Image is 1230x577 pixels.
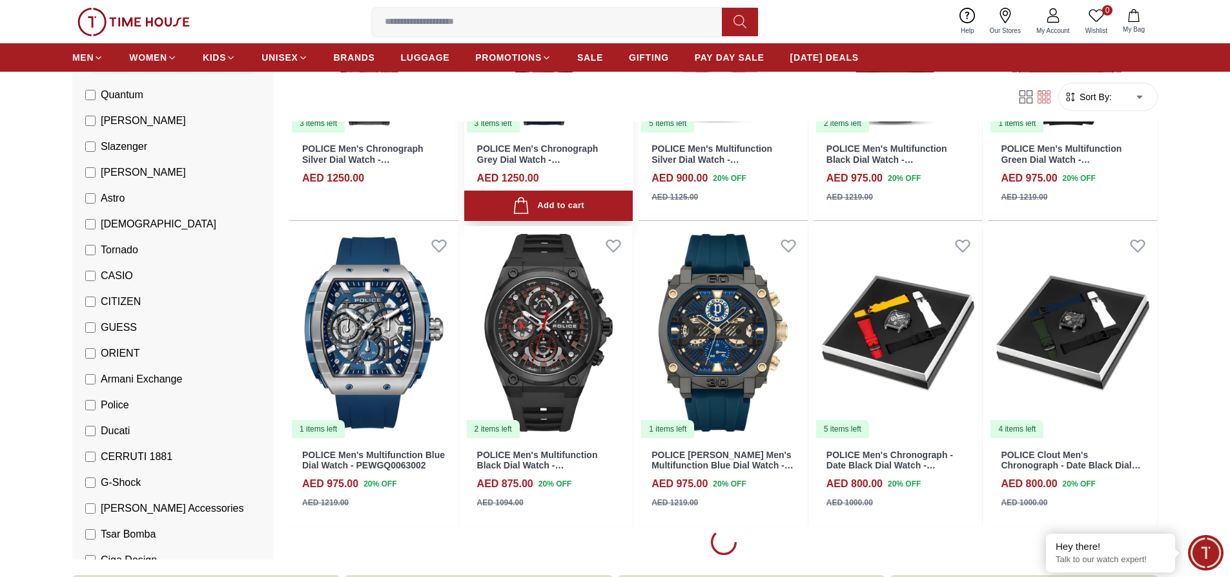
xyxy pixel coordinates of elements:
[203,51,226,64] span: KIDS
[988,226,1157,439] a: POLICE Clout Men's Chronograph - Date Black Dial Watch - PEWGO0052401-SET4 items left
[101,242,138,258] span: Tornado
[1056,554,1165,565] p: Talk to our watch expert!
[1001,143,1122,176] a: POLICE Men's Multifunction Green Dial Watch - PEWGQ0063003
[85,452,96,462] input: CERRUTI 1881
[85,245,96,255] input: Tornado
[302,143,424,176] a: POLICE Men's Chronograph Silver Dial Watch - PEWGR0074302
[401,51,450,64] span: LUGGAGE
[364,478,396,490] span: 20 % OFF
[826,143,947,176] a: POLICE Men's Multifunction Black Dial Watch - PEWGQ0071901
[101,87,143,103] span: Quantum
[101,475,141,490] span: G-Shock
[85,426,96,436] input: Ducati
[651,171,708,186] h4: AED 900.00
[467,114,520,132] div: 3 items left
[985,26,1026,36] span: Our Stores
[826,171,883,186] h4: AED 975.00
[816,420,869,438] div: 5 items left
[477,171,539,186] h4: AED 1250.00
[85,348,96,359] input: ORIENT
[982,5,1029,38] a: Our Stores
[101,423,130,439] span: Ducati
[826,191,873,203] div: AED 1219.00
[651,450,794,482] a: POLICE [PERSON_NAME] Men's Multifunction Blue Dial Watch - PEWGQ0040001
[101,139,147,154] span: Slazenger
[651,497,698,509] div: AED 1219.00
[629,51,669,64] span: GIFTING
[72,51,94,64] span: MEN
[101,501,243,516] span: [PERSON_NAME] Accessories
[629,46,669,69] a: GIFTING
[85,116,96,126] input: [PERSON_NAME]
[538,478,571,490] span: 20 % OFF
[85,90,96,100] input: Quantum
[101,320,137,335] span: GUESS
[85,193,96,204] input: Astro
[85,503,96,514] input: [PERSON_NAME] Accessories
[477,450,598,482] a: POLICE Men's Multifunction Black Dial Watch - PEWGQ0054303
[1188,535,1224,571] div: Chat Widget
[464,226,633,439] a: POLICE Men's Multifunction Black Dial Watch - PEWGQ00543032 items left
[85,322,96,333] input: GUESS
[101,397,129,413] span: Police
[85,374,96,384] input: Armani Exchange
[639,226,808,439] a: POLICE Norwood Men's Multifunction Blue Dial Watch - PEWGQ00400011 items left
[203,46,236,69] a: KIDS
[334,51,375,64] span: BRANDS
[85,142,96,152] input: Slazenger
[302,450,445,471] a: POLICE Men's Multifunction Blue Dial Watch - PEWGQ0063002
[790,46,859,69] a: [DATE] DEALS
[826,497,873,509] div: AED 1000.00
[713,478,746,490] span: 20 % OFF
[651,191,698,203] div: AED 1125.00
[477,143,599,176] a: POLICE Men's Chronograph Grey Dial Watch - PEWGR0074301
[85,555,96,565] input: Ciga Design
[464,226,633,439] img: POLICE Men's Multifunction Black Dial Watch - PEWGQ0054303
[401,46,450,69] a: LUGGAGE
[475,46,551,69] a: PROMOTIONS
[101,191,125,206] span: Astro
[990,114,1043,132] div: 1 items left
[1118,25,1150,34] span: My Bag
[1115,6,1153,37] button: My Bag
[1031,26,1075,36] span: My Account
[101,216,216,232] span: [DEMOGRAPHIC_DATA]
[1001,476,1057,492] h4: AED 800.00
[888,478,921,490] span: 20 % OFF
[826,476,883,492] h4: AED 800.00
[826,450,953,482] a: POLICE Men's Chronograph - Date Black Dial Watch - PEWGO0052402-SET
[790,51,859,64] span: [DATE] DEALS
[1001,497,1047,509] div: AED 1000.00
[302,476,358,492] h4: AED 975.00
[101,527,156,542] span: Tsar Bomba
[1102,5,1112,16] span: 0
[651,143,772,176] a: POLICE Men's Multifunction Silver Dial Watch - PEWGQ0071902
[77,8,190,36] img: ...
[641,114,694,132] div: 5 items left
[101,268,133,284] span: CASIO
[261,51,298,64] span: UNISEX
[101,113,186,129] span: [PERSON_NAME]
[129,51,167,64] span: WOMEN
[85,219,96,229] input: [DEMOGRAPHIC_DATA]
[513,197,584,215] div: Add to cart
[651,476,708,492] h4: AED 975.00
[695,51,764,64] span: PAY DAY SALE
[101,372,182,387] span: Armani Exchange
[292,114,345,132] div: 3 items left
[334,46,375,69] a: BRANDS
[1001,191,1047,203] div: AED 1219.00
[988,226,1157,439] img: POLICE Clout Men's Chronograph - Date Black Dial Watch - PEWGO0052401-SET
[101,165,186,180] span: [PERSON_NAME]
[101,449,172,465] span: CERRUTI 1881
[814,226,983,439] a: POLICE Men's Chronograph - Date Black Dial Watch - PEWGO0052402-SET5 items left
[956,26,979,36] span: Help
[1056,540,1165,553] div: Hey there!
[577,46,603,69] a: SALE
[1077,90,1112,103] span: Sort By:
[888,173,921,184] span: 20 % OFF
[85,529,96,540] input: Tsar Bomba
[261,46,307,69] a: UNISEX
[814,226,983,439] img: POLICE Men's Chronograph - Date Black Dial Watch - PEWGO0052402-SET
[464,191,633,221] button: Add to cart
